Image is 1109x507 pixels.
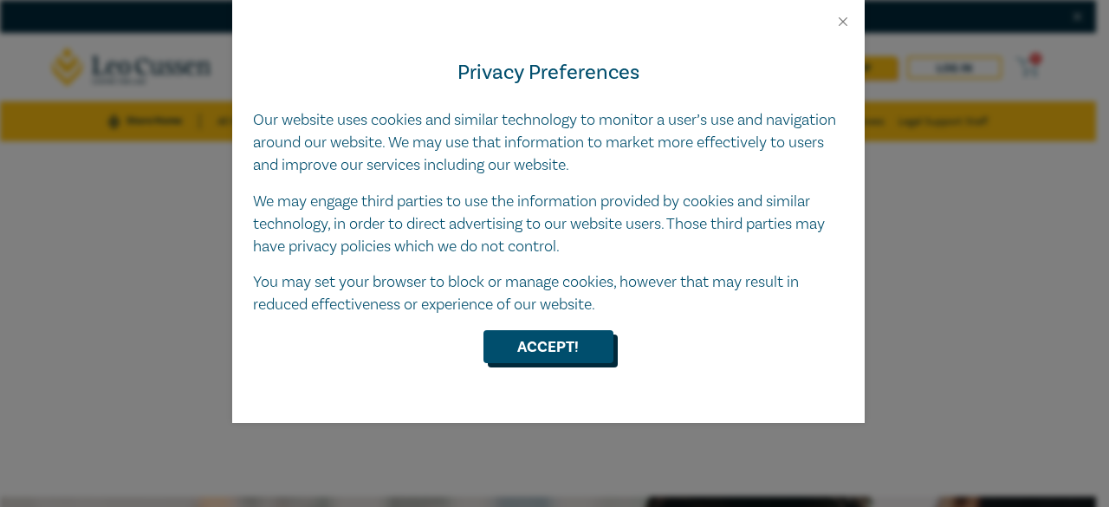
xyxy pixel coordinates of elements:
[483,330,613,363] button: Accept!
[253,57,844,88] h4: Privacy Preferences
[253,191,844,258] p: We may engage third parties to use the information provided by cookies and similar technology, in...
[835,14,851,29] button: Close
[253,271,844,316] p: You may set your browser to block or manage cookies, however that may result in reduced effective...
[253,109,844,177] p: Our website uses cookies and similar technology to monitor a user’s use and navigation around our...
